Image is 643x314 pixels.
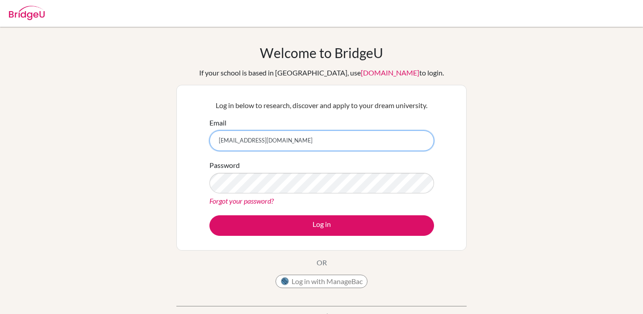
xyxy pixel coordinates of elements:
[209,160,240,171] label: Password
[209,197,274,205] a: Forgot your password?
[9,6,45,20] img: Bridge-U
[276,275,367,288] button: Log in with ManageBac
[209,117,226,128] label: Email
[260,45,383,61] h1: Welcome to BridgeU
[317,257,327,268] p: OR
[209,215,434,236] button: Log in
[361,68,419,77] a: [DOMAIN_NAME]
[199,67,444,78] div: If your school is based in [GEOGRAPHIC_DATA], use to login.
[209,100,434,111] p: Log in below to research, discover and apply to your dream university.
